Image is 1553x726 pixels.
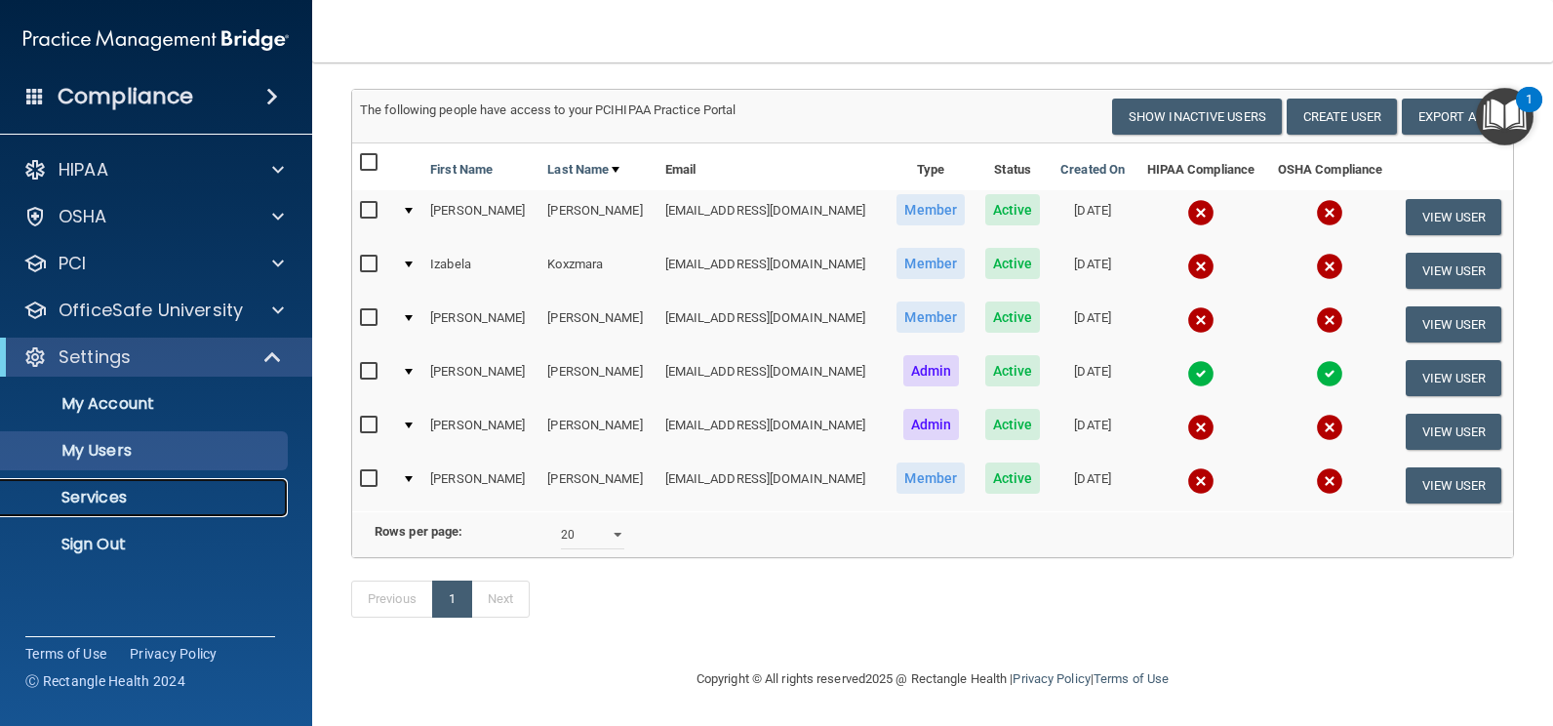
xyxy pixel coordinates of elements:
[432,581,472,618] a: 1
[1135,143,1266,190] th: HIPAA Compliance
[1094,671,1169,686] a: Terms of Use
[1187,414,1215,441] img: cross.ca9f0e7f.svg
[985,194,1041,225] span: Active
[23,299,284,322] a: OfficeSafe University
[130,644,218,664] a: Privacy Policy
[896,463,965,494] span: Member
[1316,253,1343,280] img: cross.ca9f0e7f.svg
[58,83,193,110] h4: Compliance
[1215,587,1530,665] iframe: Drift Widget Chat Controller
[23,345,283,369] a: Settings
[1287,99,1397,135] button: Create User
[1051,244,1135,298] td: [DATE]
[1406,199,1502,235] button: View User
[13,488,279,507] p: Services
[1266,143,1394,190] th: OSHA Compliance
[422,298,539,351] td: [PERSON_NAME]
[547,158,619,181] a: Last Name
[59,205,107,228] p: OSHA
[985,463,1041,494] span: Active
[360,102,737,117] span: The following people have access to your PCIHIPAA Practice Portal
[657,190,887,244] td: [EMAIL_ADDRESS][DOMAIN_NAME]
[985,355,1041,386] span: Active
[1316,306,1343,334] img: cross.ca9f0e7f.svg
[657,244,887,298] td: [EMAIL_ADDRESS][DOMAIN_NAME]
[13,441,279,461] p: My Users
[422,190,539,244] td: [PERSON_NAME]
[59,345,131,369] p: Settings
[887,143,976,190] th: Type
[1406,414,1502,450] button: View User
[896,194,965,225] span: Member
[1051,459,1135,511] td: [DATE]
[539,459,657,511] td: [PERSON_NAME]
[422,351,539,405] td: [PERSON_NAME]
[1013,671,1090,686] a: Privacy Policy
[657,459,887,511] td: [EMAIL_ADDRESS][DOMAIN_NAME]
[1402,99,1505,135] a: Export All
[1051,298,1135,351] td: [DATE]
[657,143,887,190] th: Email
[903,409,960,440] span: Admin
[1112,99,1282,135] button: Show Inactive Users
[1051,351,1135,405] td: [DATE]
[59,252,86,275] p: PCI
[539,405,657,459] td: [PERSON_NAME]
[1316,467,1343,495] img: cross.ca9f0e7f.svg
[1406,467,1502,504] button: View User
[1051,405,1135,459] td: [DATE]
[1316,199,1343,226] img: cross.ca9f0e7f.svg
[422,459,539,511] td: [PERSON_NAME]
[25,644,106,664] a: Terms of Use
[657,351,887,405] td: [EMAIL_ADDRESS][DOMAIN_NAME]
[1316,414,1343,441] img: cross.ca9f0e7f.svg
[1526,100,1533,125] div: 1
[985,248,1041,279] span: Active
[1187,360,1215,387] img: tick.e7d51cea.svg
[1187,199,1215,226] img: cross.ca9f0e7f.svg
[23,205,284,228] a: OSHA
[896,248,965,279] span: Member
[351,581,433,618] a: Previous
[539,351,657,405] td: [PERSON_NAME]
[1406,360,1502,396] button: View User
[13,394,279,414] p: My Account
[13,535,279,554] p: Sign Out
[1060,158,1125,181] a: Created On
[25,671,185,691] span: Ⓒ Rectangle Health 2024
[657,298,887,351] td: [EMAIL_ADDRESS][DOMAIN_NAME]
[375,524,462,539] b: Rows per page:
[985,302,1041,333] span: Active
[1406,253,1502,289] button: View User
[1406,306,1502,343] button: View User
[422,405,539,459] td: [PERSON_NAME]
[471,581,530,618] a: Next
[1187,467,1215,495] img: cross.ca9f0e7f.svg
[1187,306,1215,334] img: cross.ca9f0e7f.svg
[539,298,657,351] td: [PERSON_NAME]
[1476,88,1533,145] button: Open Resource Center, 1 new notification
[577,648,1289,710] div: Copyright © All rights reserved 2025 @ Rectangle Health | |
[1316,360,1343,387] img: tick.e7d51cea.svg
[23,252,284,275] a: PCI
[23,20,289,60] img: PMB logo
[985,409,1041,440] span: Active
[430,158,493,181] a: First Name
[976,143,1051,190] th: Status
[657,405,887,459] td: [EMAIL_ADDRESS][DOMAIN_NAME]
[539,190,657,244] td: [PERSON_NAME]
[896,302,965,333] span: Member
[1187,253,1215,280] img: cross.ca9f0e7f.svg
[539,244,657,298] td: Koxzmara
[59,299,243,322] p: OfficeSafe University
[903,355,960,386] span: Admin
[59,158,108,181] p: HIPAA
[1051,190,1135,244] td: [DATE]
[23,158,284,181] a: HIPAA
[422,244,539,298] td: Izabela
